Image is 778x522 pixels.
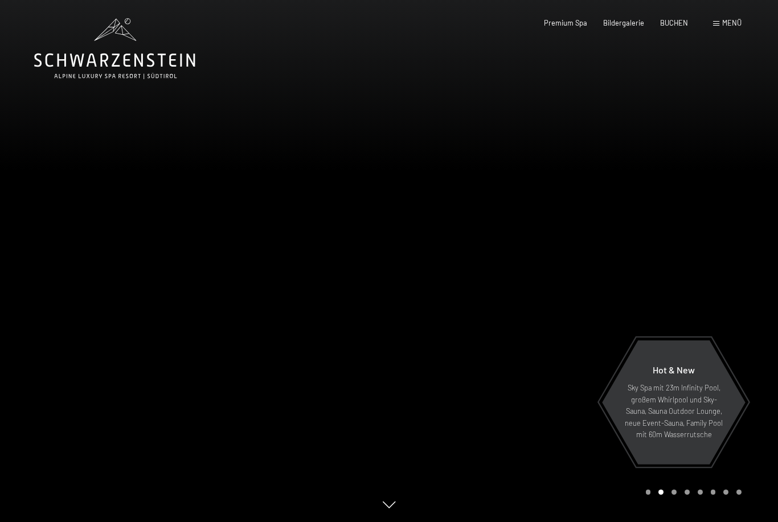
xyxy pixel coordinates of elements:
[723,490,728,495] div: Carousel Page 7
[603,18,644,27] a: Bildergalerie
[646,490,651,495] div: Carousel Page 1
[698,490,703,495] div: Carousel Page 5
[671,490,677,495] div: Carousel Page 3
[544,18,587,27] a: Premium Spa
[653,364,695,375] span: Hot & New
[736,490,742,495] div: Carousel Page 8
[624,382,723,440] p: Sky Spa mit 23m Infinity Pool, großem Whirlpool und Sky-Sauna, Sauna Outdoor Lounge, neue Event-S...
[601,340,746,465] a: Hot & New Sky Spa mit 23m Infinity Pool, großem Whirlpool und Sky-Sauna, Sauna Outdoor Lounge, ne...
[642,490,742,495] div: Carousel Pagination
[685,490,690,495] div: Carousel Page 4
[722,18,742,27] span: Menü
[660,18,688,27] a: BUCHEN
[711,490,716,495] div: Carousel Page 6
[658,490,664,495] div: Carousel Page 2 (Current Slide)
